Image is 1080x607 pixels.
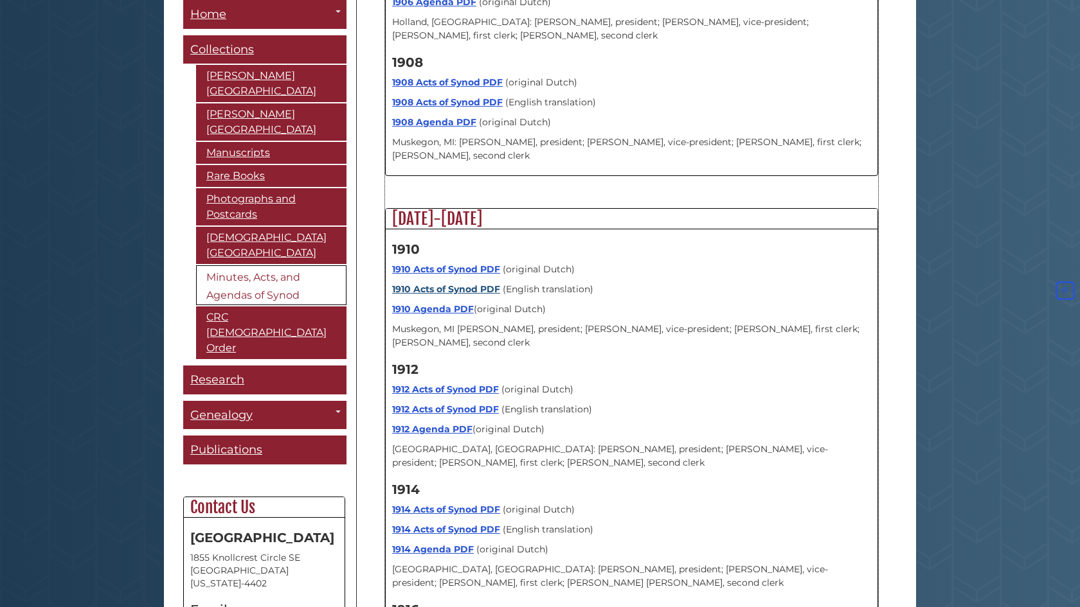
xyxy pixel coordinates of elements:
p: (original Dutch) [392,76,871,89]
span: Home [190,7,226,21]
a: 1910 Agenda PDF [392,303,474,315]
strong: 1910 [392,242,420,257]
p: (original Dutch) [392,543,871,556]
a: CRC [DEMOGRAPHIC_DATA] Order [196,306,346,359]
a: [PERSON_NAME][GEOGRAPHIC_DATA] [196,65,346,102]
strong: [GEOGRAPHIC_DATA] [190,530,334,545]
a: Manuscripts [196,142,346,164]
a: [PERSON_NAME][GEOGRAPHIC_DATA] [196,103,346,141]
a: 1914 Acts of Synod PDF [392,523,500,535]
p: (original Dutch) [392,503,871,516]
strong: 1912 [392,362,419,377]
h2: Contact Us [184,497,345,518]
p: (English translation) [392,96,871,109]
p: (original Dutch) [392,383,871,396]
p: (English translation) [392,283,871,296]
p: (English translation) [392,523,871,536]
p: [GEOGRAPHIC_DATA], [GEOGRAPHIC_DATA]: [PERSON_NAME], president; [PERSON_NAME], vice-president; [P... [392,443,871,470]
a: 1910 Acts of Synod PDF [392,263,500,275]
a: 1908 Acts of Synod PDF [392,96,503,108]
a: [DEMOGRAPHIC_DATA][GEOGRAPHIC_DATA] [196,227,346,264]
p: Muskegon, MI: [PERSON_NAME], president; [PERSON_NAME], vice-president; [PERSON_NAME], first clerk... [392,136,871,163]
a: Genealogy [183,401,346,430]
a: Rare Books [196,165,346,187]
a: 1912 Acts of Synod PDF [392,383,499,395]
p: (original Dutch) [392,263,871,276]
p: (original Dutch) [392,303,871,316]
strong: 1914 [392,482,420,497]
a: Collections [183,35,346,64]
a: Photographs and Postcards [196,188,346,225]
span: Publications [190,443,262,457]
span: Collections [190,42,254,57]
a: Minutes, Acts, and Agendas of Synod [196,265,346,305]
span: Genealogy [190,408,253,422]
p: (English translation) [392,403,871,416]
a: 1914 Acts of Synod PDF [392,504,500,515]
p: (original Dutch) [392,423,871,436]
address: 1855 Knollcrest Circle SE [GEOGRAPHIC_DATA][US_STATE]-4402 [190,551,338,590]
p: Holland, [GEOGRAPHIC_DATA]: [PERSON_NAME], president; [PERSON_NAME], vice-president; [PERSON_NAME... [392,15,871,42]
a: 1908 Agenda PDF [392,116,476,128]
a: Research [183,365,346,394]
p: (original Dutch) [392,116,871,129]
p: Muskegon, MI [PERSON_NAME], president; [PERSON_NAME], vice-president; [PERSON_NAME], first clerk;... [392,322,871,349]
span: Research [190,373,244,387]
a: Publications [183,435,346,464]
a: 1910 Acts of Synod PDF [392,283,500,295]
h2: [DATE]-[DATE] [386,209,878,229]
p: [GEOGRAPHIC_DATA], [GEOGRAPHIC_DATA]: [PERSON_NAME], president; [PERSON_NAME], vice-president; [P... [392,563,871,590]
strong: 1908 [392,55,423,70]
a: 1914 Agenda PDF [392,543,474,555]
a: 1912 Acts of Synod PDF [392,403,499,415]
a: Back to Top [1053,285,1077,297]
a: 1908 Acts of Synod PDF [392,76,503,88]
a: 1912 Agenda PDF [392,423,473,435]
